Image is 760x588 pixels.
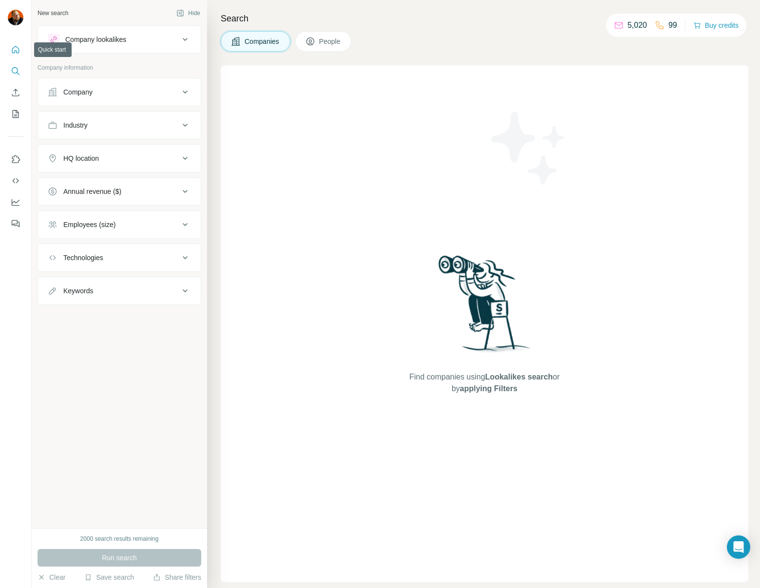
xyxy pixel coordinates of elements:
button: Keywords [38,279,201,303]
button: Share filters [153,572,201,582]
p: 5,020 [627,19,647,31]
button: Enrich CSV [8,84,23,101]
div: Open Intercom Messenger [727,535,750,559]
button: Feedback [8,215,23,232]
img: Avatar [8,10,23,25]
div: New search [38,9,68,18]
img: Surfe Illustration - Stars [485,104,572,192]
button: Employees (size) [38,213,201,236]
button: Clear [38,572,65,582]
button: HQ location [38,147,201,170]
p: 99 [668,19,677,31]
div: Keywords [63,286,93,296]
button: My lists [8,105,23,123]
button: Company [38,80,201,104]
button: Hide [170,6,207,20]
button: Use Surfe on LinkedIn [8,151,23,168]
div: 2000 search results remaining [80,534,159,543]
button: Quick start [8,41,23,58]
span: Companies [245,37,280,46]
div: Industry [63,120,88,130]
button: Dashboard [8,193,23,211]
div: Company lookalikes [65,35,126,44]
button: Use Surfe API [8,172,23,190]
button: Company lookalikes [38,28,201,51]
span: People [319,37,342,46]
button: Save search [84,572,134,582]
div: Company [63,87,93,97]
button: Search [8,62,23,80]
img: Surfe Illustration - Woman searching with binoculars [434,253,535,361]
div: Employees (size) [63,220,115,229]
span: Lookalikes search [485,373,553,381]
button: Buy credits [693,19,739,32]
h4: Search [221,12,748,25]
span: Find companies using or by [406,371,562,395]
div: Annual revenue ($) [63,187,121,196]
button: Industry [38,114,201,137]
button: Technologies [38,246,201,269]
div: Technologies [63,253,103,263]
button: Annual revenue ($) [38,180,201,203]
p: Company information [38,63,201,72]
span: applying Filters [460,384,517,393]
div: HQ location [63,153,99,163]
